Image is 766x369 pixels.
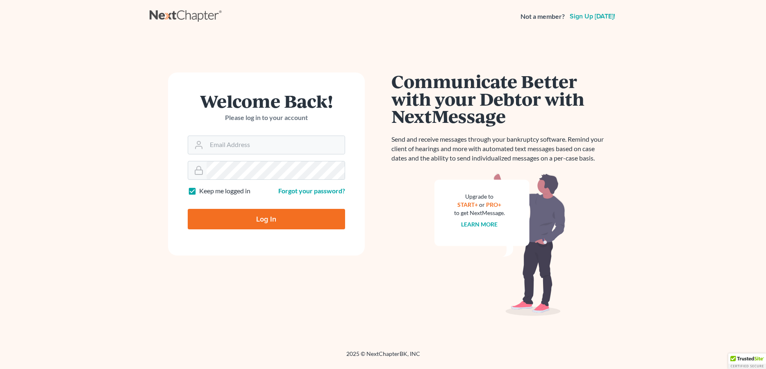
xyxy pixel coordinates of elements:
[150,350,617,364] div: 2025 © NextChapterBK, INC
[479,201,485,208] span: or
[434,173,566,316] img: nextmessage_bg-59042aed3d76b12b5cd301f8e5b87938c9018125f34e5fa2b7a6b67550977c72.svg
[454,192,505,201] div: Upgrade to
[207,136,345,154] input: Email Address
[728,353,766,369] div: TrustedSite Certified
[188,92,345,110] h1: Welcome Back!
[568,13,617,20] a: Sign up [DATE]!
[521,12,565,21] strong: Not a member?
[391,135,609,163] p: Send and receive messages through your bankruptcy software. Remind your client of hearings and mo...
[457,201,478,208] a: START+
[486,201,501,208] a: PRO+
[188,113,345,122] p: Please log in to your account
[391,72,609,125] h1: Communicate Better with your Debtor with NextMessage
[454,209,505,217] div: to get NextMessage.
[461,221,498,228] a: Learn more
[199,186,250,196] label: Keep me logged in
[278,187,345,195] a: Forgot your password?
[188,209,345,229] input: Log In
